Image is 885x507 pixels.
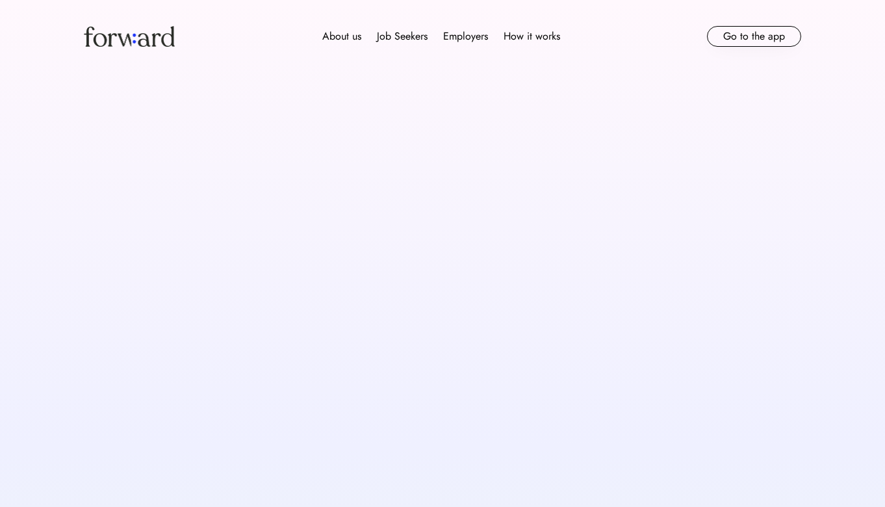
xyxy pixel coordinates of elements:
div: About us [322,29,361,44]
button: Go to the app [707,26,801,47]
div: Job Seekers [377,29,428,44]
div: How it works [504,29,560,44]
img: Forward logo [84,26,175,47]
div: Employers [443,29,488,44]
